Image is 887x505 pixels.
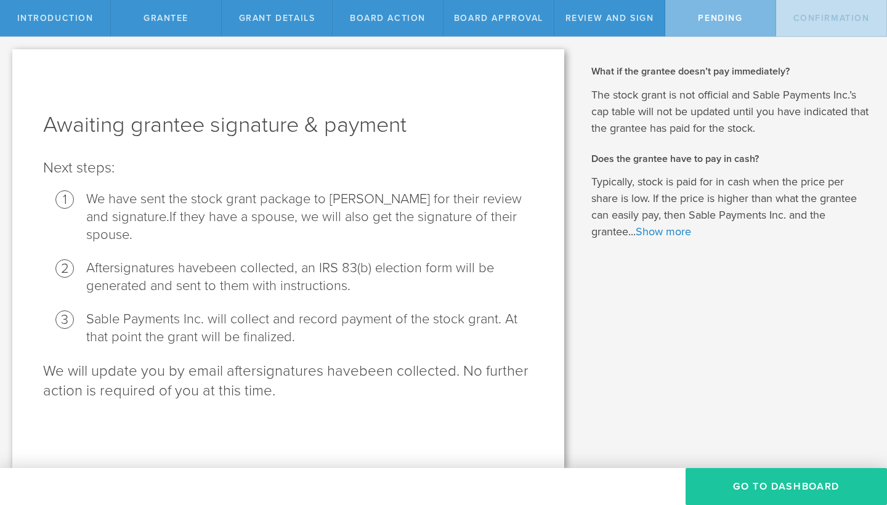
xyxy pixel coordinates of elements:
[591,65,869,78] h2: What if the grantee doesn’t pay immediately?
[591,152,869,166] h2: Does the grantee have to pay in cash?
[43,110,533,140] h1: Awaiting grantee signature & payment
[86,190,533,244] li: We have sent the stock grant package to [PERSON_NAME] for their review and signature .
[686,468,887,505] button: Go To Dashboard
[793,13,870,23] span: Confirmation
[565,13,654,23] span: Review and Sign
[591,174,869,240] p: Typically, stock is paid for in cash when the price per share is low. If the price is higher than...
[86,259,533,295] li: After been collected, an IRS 83(b) election form will be generated and sent to them with instruct...
[86,209,517,243] span: If they have a spouse, we will also get the signature of their spouse.
[350,13,426,23] span: Board Action
[591,87,869,137] p: The stock grant is not official and Sable Payments Inc.’s cap table will not be updated until you...
[698,13,742,23] span: Pending
[114,260,206,276] span: signatures have
[43,158,533,178] p: Next steps:
[256,362,359,380] span: signatures have
[825,409,887,468] iframe: Chat Widget
[43,362,533,401] p: We will update you by email after been collected. No further action is required of you at this time.
[454,13,543,23] span: Board Approval
[144,13,188,23] span: Grantee
[636,225,691,238] a: Show more
[239,13,315,23] span: Grant Details
[17,13,94,23] span: Introduction
[86,310,533,346] li: Sable Payments Inc. will collect and record payment of the stock grant. At that point the grant w...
